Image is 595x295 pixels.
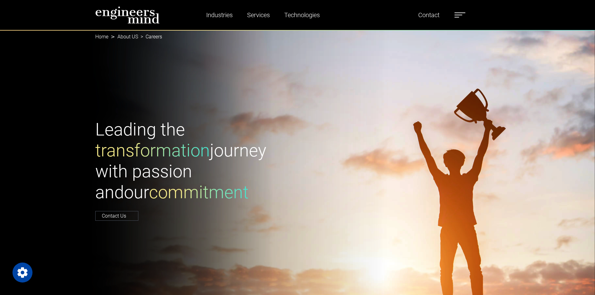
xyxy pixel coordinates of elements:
a: About US [117,34,138,40]
img: logo [95,6,160,24]
li: Careers [138,33,162,41]
span: commitment [149,182,249,203]
a: Contact [416,8,442,22]
a: Technologies [282,8,322,22]
nav: breadcrumb [95,30,500,44]
span: transformation [95,140,210,161]
a: Services [245,8,272,22]
a: Home [95,34,108,40]
a: Contact Us [95,211,138,221]
h1: Leading the journey with passion and our [95,119,294,203]
a: Industries [204,8,235,22]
